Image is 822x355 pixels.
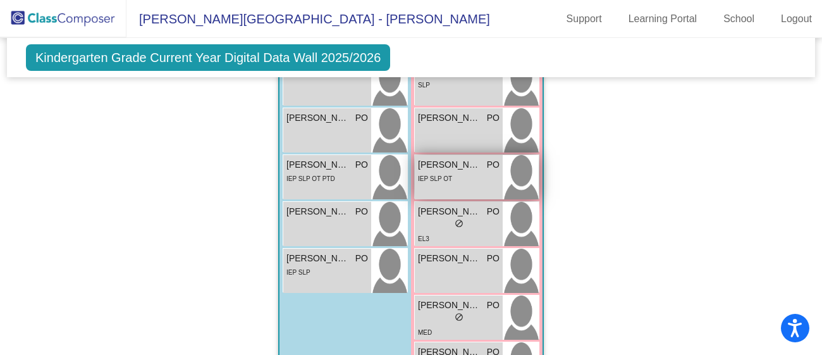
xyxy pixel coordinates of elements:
[487,158,500,171] span: PO
[26,44,390,71] span: Kindergarten Grade Current Year Digital Data Wall 2025/2026
[487,205,500,218] span: PO
[355,158,368,171] span: PO
[771,9,822,29] a: Logout
[355,252,368,265] span: PO
[487,111,500,125] span: PO
[286,205,350,218] span: [PERSON_NAME]
[286,175,335,182] span: IEP SLP OT PTD
[355,111,368,125] span: PO
[418,82,430,89] span: SLP
[418,205,481,218] span: [PERSON_NAME]
[418,329,432,336] span: MED
[556,9,612,29] a: Support
[418,235,429,242] span: EL3
[126,9,490,29] span: [PERSON_NAME][GEOGRAPHIC_DATA] - [PERSON_NAME]
[418,299,481,312] span: [PERSON_NAME]
[286,269,310,276] span: IEP SLP
[418,158,481,171] span: [PERSON_NAME]
[455,219,463,228] span: do_not_disturb_alt
[286,252,350,265] span: [PERSON_NAME]
[418,175,452,182] span: IEP SLP OT
[286,111,350,125] span: [PERSON_NAME]
[418,252,481,265] span: [PERSON_NAME]
[487,299,500,312] span: PO
[286,158,350,171] span: [PERSON_NAME]
[418,111,481,125] span: [PERSON_NAME]
[455,313,463,321] span: do_not_disturb_alt
[713,9,764,29] a: School
[487,252,500,265] span: PO
[355,205,368,218] span: PO
[618,9,708,29] a: Learning Portal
